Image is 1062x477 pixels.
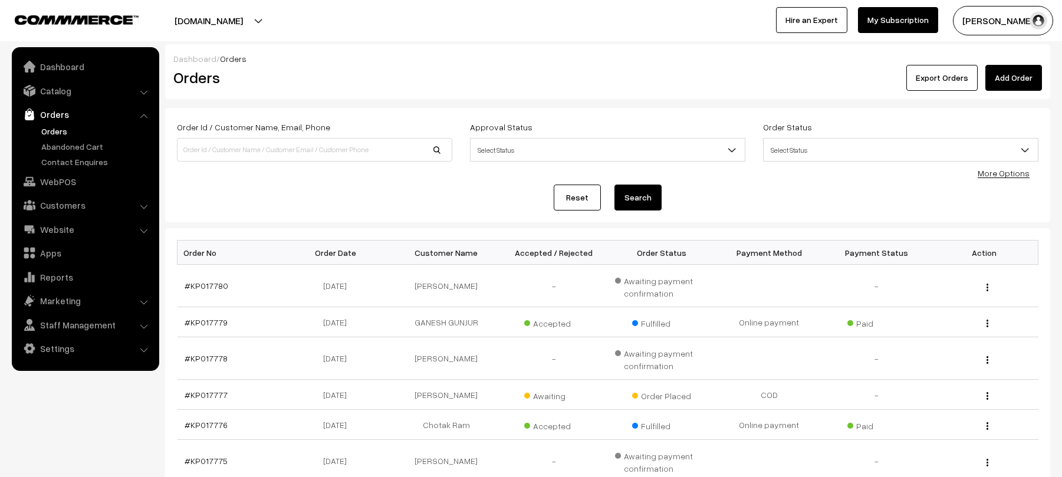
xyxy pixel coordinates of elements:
td: [DATE] [285,337,393,380]
label: Approval Status [470,121,532,133]
th: Order No [177,241,285,265]
span: Fulfilled [632,417,691,432]
a: Staff Management [15,314,155,335]
a: Reports [15,267,155,288]
a: #KP017778 [185,353,228,363]
a: Hire an Expert [776,7,847,33]
button: [DOMAIN_NAME] [133,6,284,35]
td: - [823,265,931,307]
a: #KP017777 [185,390,228,400]
img: Menu [987,320,988,327]
div: / [173,52,1042,65]
a: Orders [15,104,155,125]
a: Reset [554,185,601,210]
td: Online payment [715,307,823,337]
th: Payment Method [715,241,823,265]
td: - [823,380,931,410]
th: Action [931,241,1038,265]
a: #KP017779 [185,317,228,327]
label: Order Id / Customer Name, Email, Phone [177,121,330,133]
span: Fulfilled [632,314,691,330]
a: Marketing [15,290,155,311]
span: Awaiting payment confirmation [615,344,709,372]
a: Dashboard [173,54,216,64]
a: #KP017775 [185,456,228,466]
a: Apps [15,242,155,264]
td: Chotak Ram [393,410,501,440]
td: [DATE] [285,380,393,410]
a: #KP017776 [185,420,228,430]
span: Order Placed [632,387,691,402]
a: COMMMERCE [15,12,118,26]
a: WebPOS [15,171,155,192]
button: Search [614,185,662,210]
span: Accepted [524,314,583,330]
a: Add Order [985,65,1042,91]
span: Select Status [471,140,745,160]
span: Paid [847,417,906,432]
a: My Subscription [858,7,938,33]
td: [DATE] [285,410,393,440]
a: Abandoned Cart [38,140,155,153]
td: - [500,265,608,307]
th: Accepted / Rejected [500,241,608,265]
a: Settings [15,338,155,359]
a: Catalog [15,80,155,101]
img: Menu [987,356,988,364]
a: More Options [978,168,1030,178]
img: user [1030,12,1047,29]
h2: Orders [173,68,451,87]
td: GANESH GUNJUR [393,307,501,337]
th: Payment Status [823,241,931,265]
span: Select Status [764,140,1038,160]
td: [DATE] [285,307,393,337]
img: Menu [987,284,988,291]
img: Menu [987,392,988,400]
input: Order Id / Customer Name / Customer Email / Customer Phone [177,138,452,162]
span: Awaiting [524,387,583,402]
th: Customer Name [393,241,501,265]
td: [PERSON_NAME] [393,380,501,410]
img: Menu [987,422,988,430]
span: Accepted [524,417,583,432]
td: Online payment [715,410,823,440]
a: Orders [38,125,155,137]
span: Awaiting payment confirmation [615,272,709,300]
td: [PERSON_NAME] [393,337,501,380]
span: Orders [220,54,246,64]
a: #KP017780 [185,281,228,291]
td: - [500,337,608,380]
span: Paid [847,314,906,330]
a: Website [15,219,155,240]
td: [DATE] [285,265,393,307]
img: COMMMERCE [15,15,139,24]
th: Order Date [285,241,393,265]
td: [PERSON_NAME] [393,265,501,307]
img: Menu [987,459,988,466]
span: Awaiting payment confirmation [615,447,709,475]
td: - [823,337,931,380]
a: Dashboard [15,56,155,77]
th: Order Status [608,241,716,265]
label: Order Status [763,121,812,133]
button: [PERSON_NAME] [953,6,1053,35]
span: Select Status [470,138,745,162]
a: Contact Enquires [38,156,155,168]
a: Customers [15,195,155,216]
span: Select Status [763,138,1038,162]
td: COD [715,380,823,410]
button: Export Orders [906,65,978,91]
